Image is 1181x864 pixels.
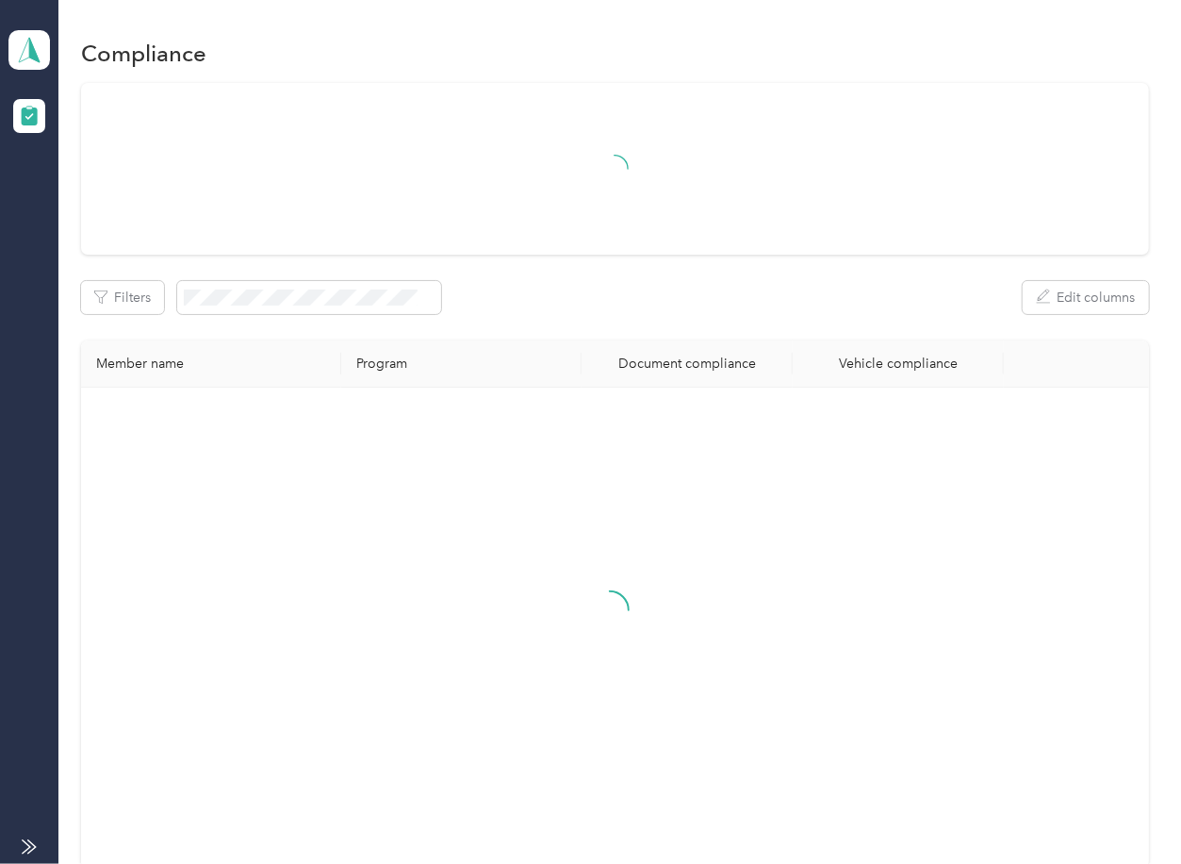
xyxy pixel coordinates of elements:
th: Member name [81,341,340,388]
button: Filters [81,281,164,314]
button: Edit columns [1023,281,1149,314]
div: Vehicle compliance [808,356,989,372]
th: Program [341,341,582,388]
iframe: Everlance-gr Chat Button Frame [1075,758,1181,864]
div: Document compliance [597,356,778,372]
h1: Compliance [81,43,206,63]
